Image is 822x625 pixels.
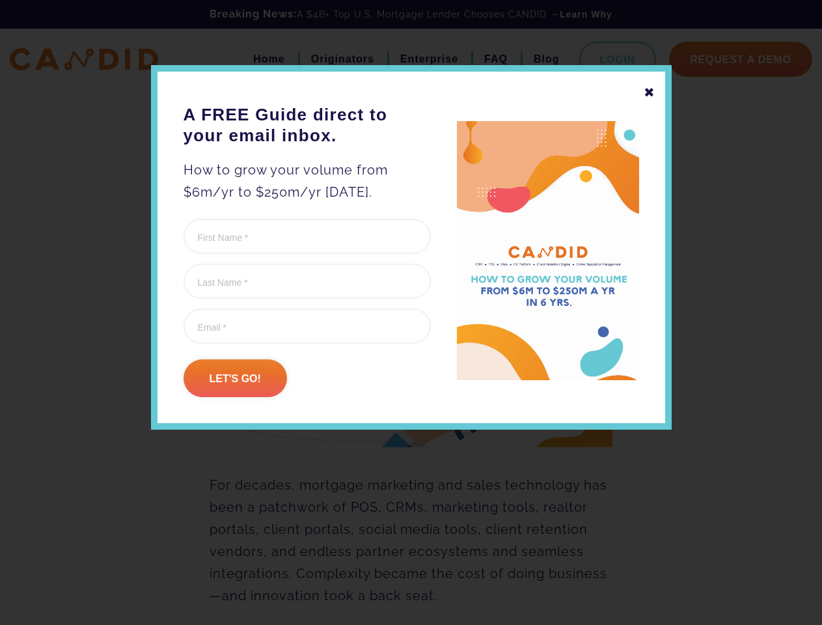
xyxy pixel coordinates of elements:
[644,81,655,104] div: ✖
[184,359,287,397] input: Let's go!
[457,121,639,381] img: A FREE Guide direct to your email inbox.
[184,159,431,203] p: How to grow your volume from $6m/yr to $250m/yr [DATE].
[184,104,431,146] h3: A FREE Guide direct to your email inbox.
[184,219,431,254] input: First Name *
[184,309,431,344] input: Email *
[184,264,431,299] input: Last Name *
